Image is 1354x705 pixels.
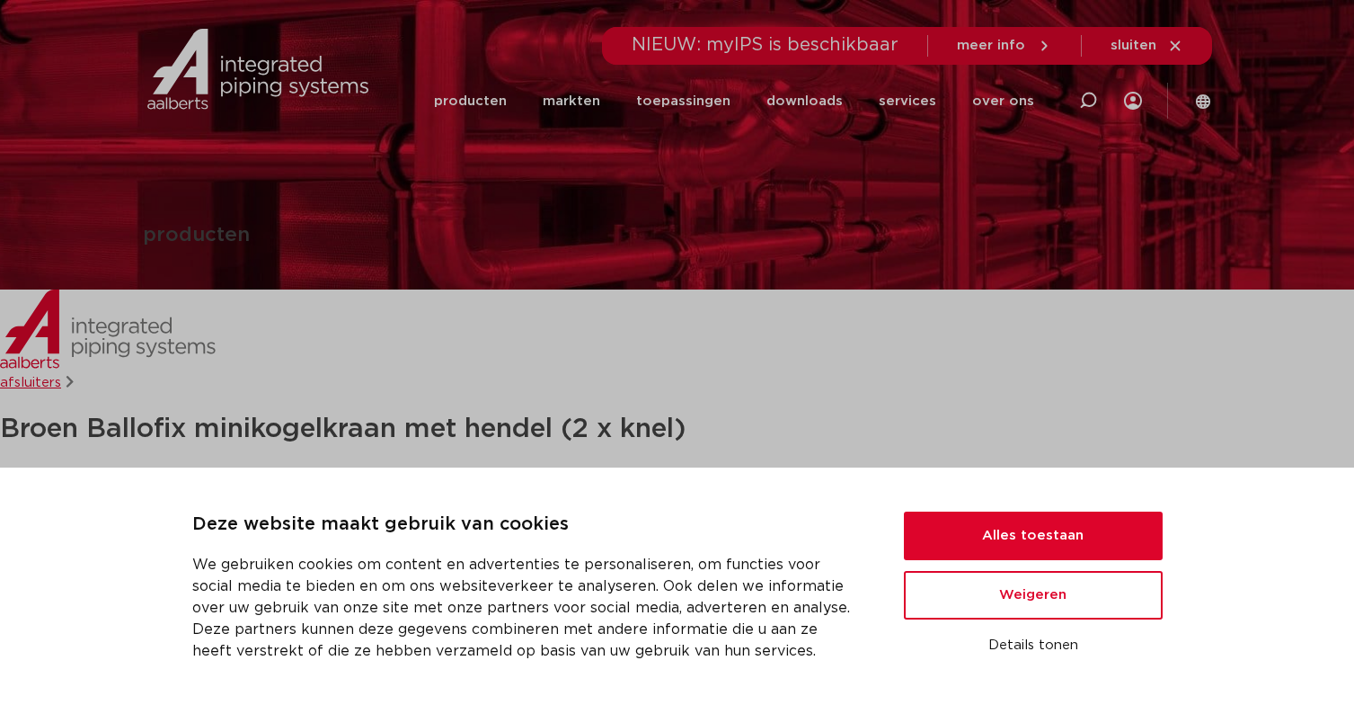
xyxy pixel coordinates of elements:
[972,67,1034,136] a: over ons
[879,67,936,136] a: services
[143,226,250,246] h1: producten
[632,36,898,54] span: NIEUW: myIPS is beschikbaar
[434,67,1034,136] nav: Menu
[192,554,861,662] p: We gebruiken cookies om content en advertenties te personaliseren, om functies voor social media ...
[434,67,507,136] a: producten
[904,571,1163,620] button: Weigeren
[636,67,730,136] a: toepassingen
[1124,81,1142,120] div: my IPS
[904,512,1163,560] button: Alles toestaan
[957,39,1025,52] span: meer info
[192,511,861,540] p: Deze website maakt gebruik van cookies
[1111,38,1183,54] a: sluiten
[1111,39,1156,52] span: sluiten
[766,67,843,136] a: downloads
[904,630,1163,661] button: Details tonen
[957,38,1052,54] a: meer info
[543,67,600,136] a: markten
